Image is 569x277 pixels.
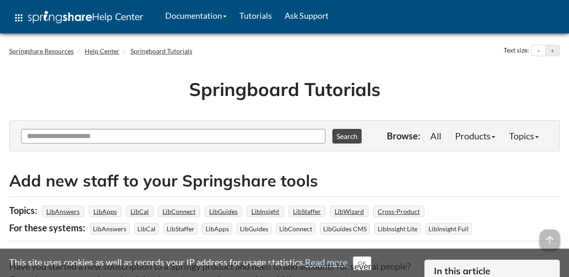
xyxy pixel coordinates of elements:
a: LibCal [129,205,150,218]
span: LibGuides CMS [320,223,370,234]
a: LibApps [92,205,118,218]
a: LibWizard [333,205,365,218]
span: LibInsight Full [425,223,472,234]
span: LibAnswers [90,223,130,234]
a: Cross-Product [376,205,421,218]
span: LibInsight Lite [374,223,421,234]
a: LibInsight [250,205,281,218]
a: Springboard Tutorials [130,47,192,55]
p: Browse: [387,129,420,142]
span: Help Center [92,11,143,22]
a: Documentation [159,4,233,27]
div: For these systems: [9,219,87,236]
span: apps [13,12,24,23]
a: Topics [502,127,546,145]
a: arrow_upward [540,230,560,241]
a: Products [448,127,502,145]
a: Tutorials [233,4,278,27]
a: LibConnect [161,205,197,218]
div: Topics: [9,202,39,219]
h2: Add new staff to your Springshare tools [9,170,560,192]
span: arrow_upward [540,229,560,250]
span: LibApps [202,223,232,234]
span: LibGuides [237,223,271,234]
button: Search [332,129,362,144]
span: LibStaffer [163,223,198,234]
button: Increase text size [546,45,559,56]
a: LibStaffer [292,205,322,218]
a: Springshare Resources [9,47,74,55]
a: LibGuides [208,205,239,218]
a: Ask Support [278,4,335,27]
a: Help Center [85,47,119,55]
a: All [423,127,448,145]
a: apps Help Center [7,4,150,32]
button: Decrease text size [531,45,545,56]
span: LibConnect [276,223,315,234]
a: LibAnswers [45,205,81,218]
div: Text size: [502,45,531,57]
span: LibCal [134,223,159,234]
img: Springshare [28,11,92,23]
h1: Springboard Tutorials [16,76,553,102]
